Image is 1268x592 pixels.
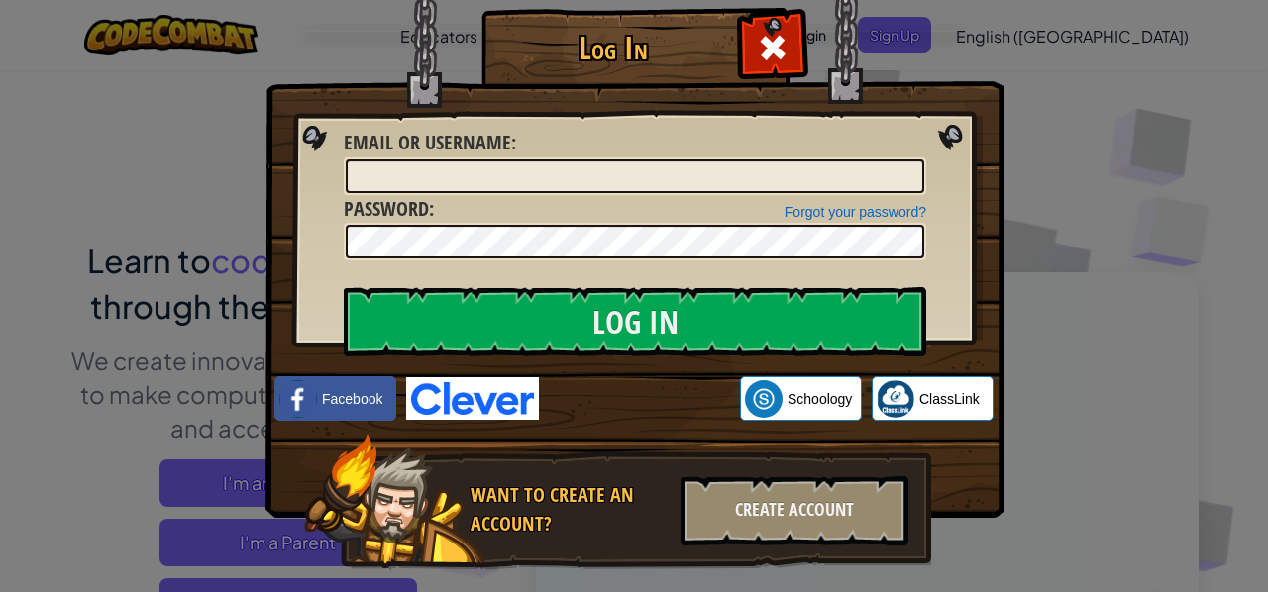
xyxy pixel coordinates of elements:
[344,195,434,224] label: :
[486,31,739,65] h1: Log In
[344,129,516,157] label: :
[877,380,914,418] img: classlink-logo-small.png
[344,287,926,356] input: Log In
[406,377,539,420] img: clever-logo-blue.png
[539,377,740,421] iframe: Sign in with Google Button
[279,380,317,418] img: facebook_small.png
[344,129,511,155] span: Email or Username
[471,481,669,538] div: Want to create an account?
[919,389,980,409] span: ClassLink
[681,476,908,545] div: Create Account
[785,204,926,220] a: Forgot your password?
[745,380,783,418] img: schoology.png
[788,389,852,409] span: Schoology
[344,195,429,222] span: Password
[322,389,382,409] span: Facebook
